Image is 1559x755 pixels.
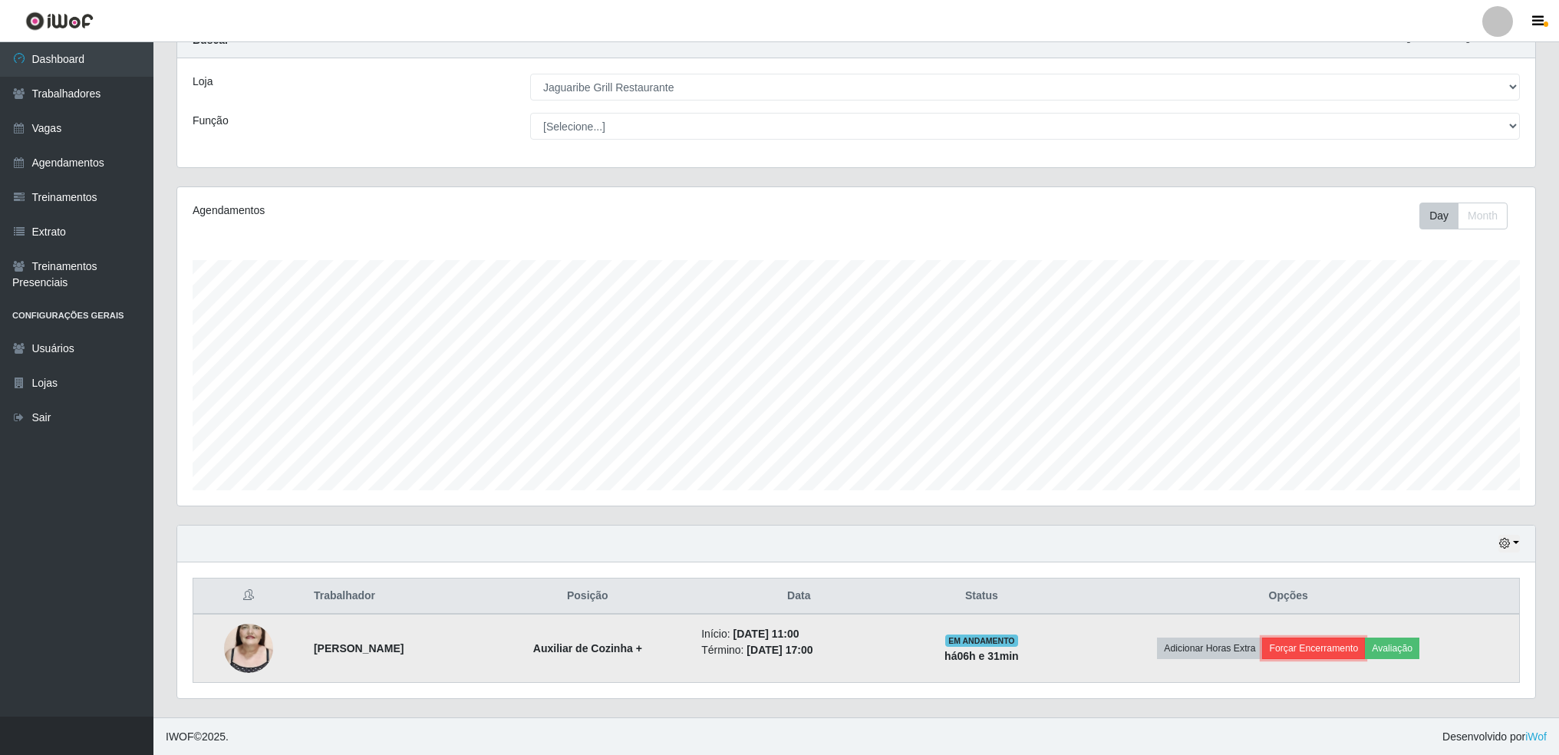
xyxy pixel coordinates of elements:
[193,203,732,219] div: Agendamentos
[305,579,483,615] th: Trabalhador
[1057,579,1519,615] th: Opções
[1419,203,1520,229] div: Toolbar with button groups
[1419,203,1508,229] div: First group
[1525,730,1547,743] a: iWof
[1442,729,1547,745] span: Desenvolvido por
[1419,203,1458,229] button: Day
[1157,638,1262,659] button: Adicionar Horas Extra
[945,635,1018,647] span: EM ANDAMENTO
[747,644,812,656] time: [DATE] 17:00
[701,642,896,658] li: Término:
[533,642,642,654] strong: Auxiliar de Cozinha +
[905,579,1057,615] th: Status
[166,730,194,743] span: IWOF
[733,628,799,640] time: [DATE] 11:00
[1262,638,1365,659] button: Forçar Encerramento
[193,74,213,90] label: Loja
[1458,203,1508,229] button: Month
[944,650,1019,662] strong: há 06 h e 31 min
[692,579,905,615] th: Data
[701,626,896,642] li: Início:
[1365,638,1419,659] button: Avaliação
[193,113,229,129] label: Função
[483,579,692,615] th: Posição
[166,729,229,745] span: © 2025 .
[224,605,273,692] img: 1745854264697.jpeg
[314,642,404,654] strong: [PERSON_NAME]
[25,12,94,31] img: CoreUI Logo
